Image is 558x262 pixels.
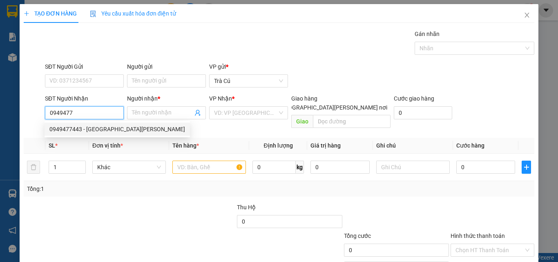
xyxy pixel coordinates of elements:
span: Đơn vị tính [92,142,123,149]
div: 0949477443 - [GEOGRAPHIC_DATA][PERSON_NAME] [49,125,185,134]
div: 0949477443 - LAB HƯNG THỊNH [45,123,190,136]
span: Trà Cú [214,75,283,87]
span: plus [24,11,29,16]
span: kg [296,161,304,174]
label: Gán nhãn [415,31,440,37]
span: close [524,12,530,18]
input: Ghi Chú [376,161,450,174]
div: Người gửi [127,62,206,71]
span: Tên hàng [172,142,199,149]
input: VD: Bàn, Ghế [172,161,246,174]
img: icon [90,11,96,17]
th: Ghi chú [373,138,453,154]
span: VP Nhận [209,95,232,102]
span: Giao hàng [291,95,317,102]
div: VP gửi [209,62,288,71]
button: Close [516,4,538,27]
span: Tổng cước [344,233,371,239]
span: Giá trị hàng [310,142,341,149]
div: SĐT Người Gửi [45,62,124,71]
span: plus [522,164,531,170]
div: Tổng: 1 [27,184,216,193]
span: Giao [291,115,313,128]
div: Người nhận [127,94,206,103]
span: Thu Hộ [237,204,256,210]
button: plus [522,161,531,174]
label: Cước giao hàng [394,95,434,102]
span: TẠO ĐƠN HÀNG [24,10,77,17]
span: Yêu cầu xuất hóa đơn điện tử [90,10,176,17]
span: Cước hàng [456,142,484,149]
span: SL [49,142,55,149]
input: Dọc đường [313,115,391,128]
span: Khác [97,161,161,173]
label: Hình thức thanh toán [451,233,505,239]
button: delete [27,161,40,174]
span: user-add [194,110,201,116]
div: SĐT Người Nhận [45,94,124,103]
input: Cước giao hàng [394,106,452,119]
span: Định lượng [263,142,292,149]
span: [GEOGRAPHIC_DATA][PERSON_NAME] nơi [276,103,391,112]
input: 0 [310,161,369,174]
